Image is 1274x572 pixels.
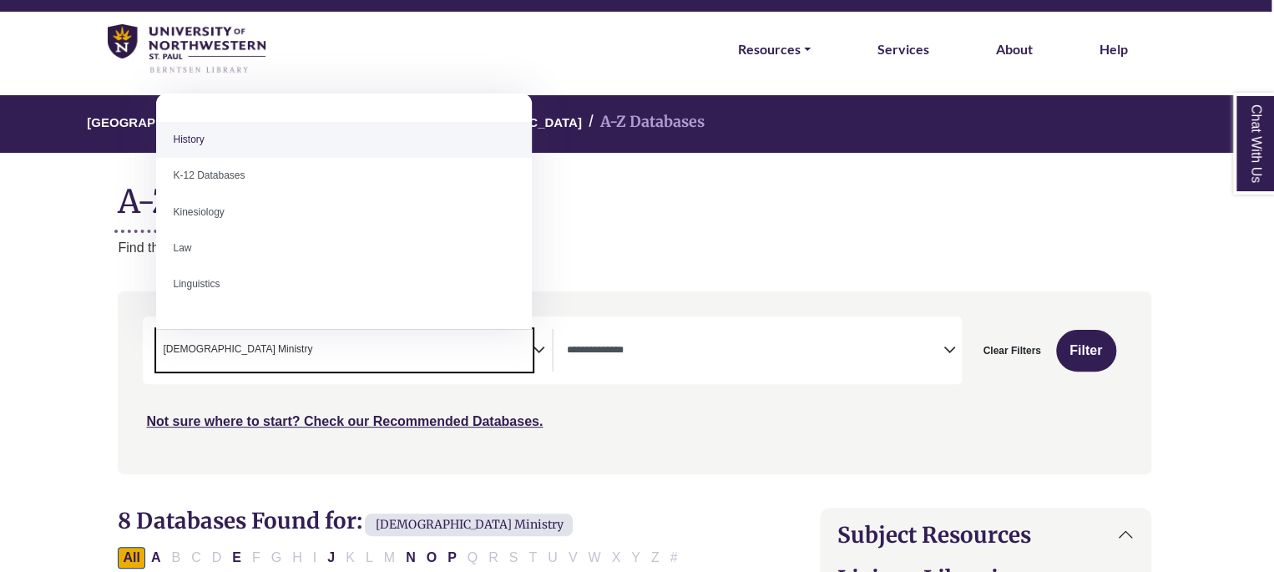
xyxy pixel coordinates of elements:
[972,330,1051,372] button: Clear Filters
[118,291,1150,473] nav: Search filters
[146,414,543,428] a: Not sure where to start? Check our Recommended Databases.
[118,237,1150,259] p: Find the best library databases for your research.
[156,230,532,266] li: Law
[87,113,326,129] a: [GEOGRAPHIC_DATA][PERSON_NAME]
[156,342,312,357] li: Christian Ministry
[163,342,312,357] span: [DEMOGRAPHIC_DATA] Ministry
[156,158,532,194] li: K-12 Databases
[567,345,943,358] textarea: Search
[322,547,340,569] button: Filter Results J
[156,195,532,230] li: Kinesiology
[442,547,462,569] button: Filter Results P
[156,266,532,302] li: Linguistics
[821,509,1150,561] button: Subject Resources
[877,38,929,60] a: Services
[996,38,1033,60] a: About
[1056,330,1116,372] button: Submit for Search Results
[118,549,684,564] div: Alpha-list to filter by first letter of database name
[118,170,1150,220] h1: A-Z Databases
[227,547,246,569] button: Filter Results E
[1100,38,1128,60] a: Help
[582,110,705,134] li: A-Z Databases
[108,24,265,74] img: library_home
[738,38,811,60] a: Resources
[422,547,442,569] button: Filter Results O
[365,514,573,536] span: [DEMOGRAPHIC_DATA] Ministry
[146,547,166,569] button: Filter Results A
[156,122,532,158] li: History
[118,547,144,569] button: All
[118,507,361,534] span: 8 Databases Found for:
[401,547,421,569] button: Filter Results N
[118,95,1150,153] nav: breadcrumb
[316,345,323,358] textarea: Search
[156,302,532,338] li: Literature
